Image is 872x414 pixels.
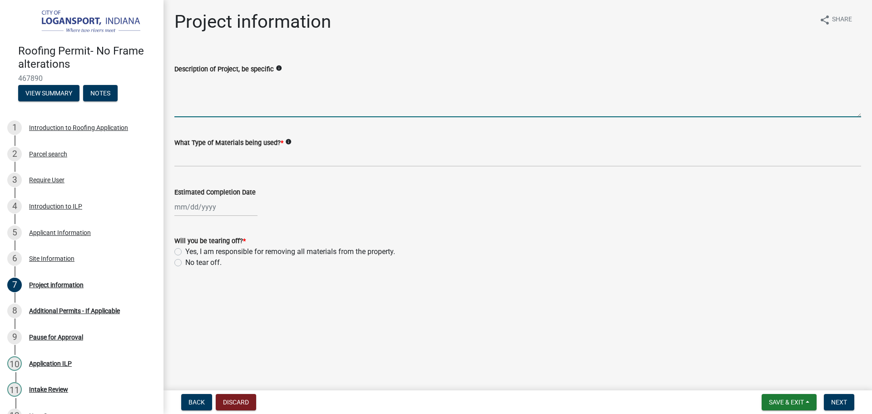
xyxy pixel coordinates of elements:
[7,330,22,344] div: 9
[29,203,82,209] div: Introduction to ILP
[7,382,22,397] div: 11
[7,199,22,214] div: 4
[7,304,22,318] div: 8
[762,394,817,410] button: Save & Exit
[174,190,256,196] label: Estimated Completion Date
[83,90,118,98] wm-modal-confirm: Notes
[18,10,149,35] img: City of Logansport, Indiana
[812,11,859,29] button: shareShare
[29,282,84,288] div: Project information
[29,334,83,340] div: Pause for Approval
[29,177,64,183] div: Require User
[29,229,91,236] div: Applicant Information
[174,198,258,216] input: mm/dd/yyyy
[29,125,128,131] div: Introduction to Roofing Application
[29,360,72,367] div: Application ILP
[831,399,847,406] span: Next
[185,246,395,257] label: Yes, I am responsible for removing all materials from the property.
[18,45,156,71] h4: Roofing Permit- No Frame alterations
[18,74,145,83] span: 467890
[29,386,68,393] div: Intake Review
[769,399,804,406] span: Save & Exit
[174,11,331,33] h1: Project information
[29,308,120,314] div: Additional Permits - If Applicable
[832,15,852,25] span: Share
[7,225,22,240] div: 5
[181,394,212,410] button: Back
[7,356,22,371] div: 10
[276,65,282,71] i: info
[285,139,292,145] i: info
[7,120,22,135] div: 1
[174,238,246,244] label: Will you be tearing off?
[7,251,22,266] div: 6
[29,255,74,262] div: Site Information
[174,140,283,146] label: What Type of Materials being used?
[7,278,22,292] div: 7
[185,257,222,268] label: No tear off.
[216,394,256,410] button: Discard
[18,85,79,101] button: View Summary
[824,394,854,410] button: Next
[7,173,22,187] div: 3
[29,151,67,157] div: Parcel search
[18,90,79,98] wm-modal-confirm: Summary
[819,15,830,25] i: share
[83,85,118,101] button: Notes
[174,66,274,73] label: Description of Project, be specific
[188,399,205,406] span: Back
[7,147,22,161] div: 2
